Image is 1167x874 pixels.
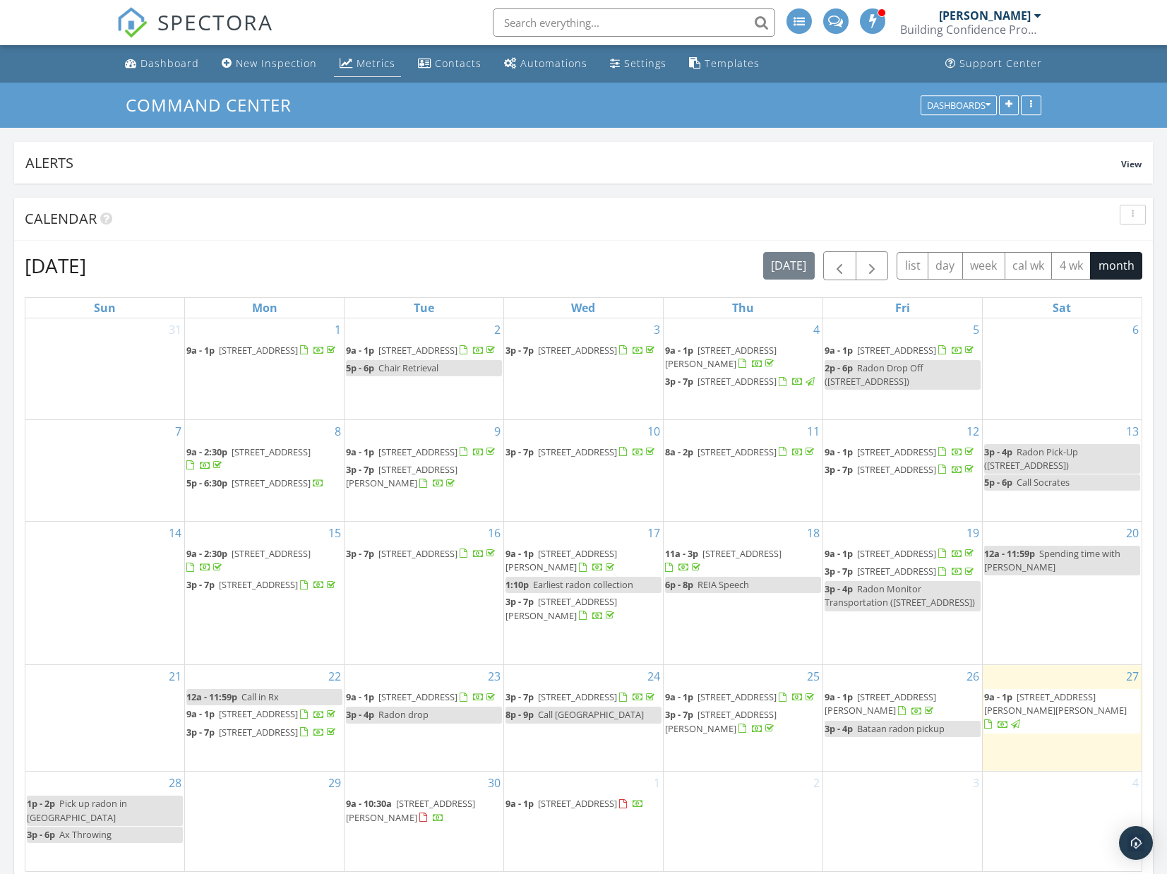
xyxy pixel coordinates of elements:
td: Go to September 4, 2025 [663,318,822,420]
div: New Inspection [236,56,317,70]
span: [STREET_ADDRESS] [538,344,617,357]
td: Go to September 13, 2025 [982,419,1142,521]
a: 9a - 1p [STREET_ADDRESS] [346,342,502,359]
a: 9a - 1p [STREET_ADDRESS] [346,445,498,458]
a: 3p - 7p [STREET_ADDRESS] [505,690,657,703]
a: 3p - 7p [STREET_ADDRESS][PERSON_NAME] [346,463,457,489]
td: Go to September 15, 2025 [185,521,345,664]
a: 3p - 7p [STREET_ADDRESS] [505,689,662,706]
span: Radon Drop Off ([STREET_ADDRESS]) [825,361,923,388]
span: [STREET_ADDRESS] [219,344,298,357]
a: 5p - 6:30p [STREET_ADDRESS] [186,475,342,492]
button: month [1090,252,1142,280]
a: 9a - 1p [STREET_ADDRESS] [346,690,498,703]
span: 9a - 1p [505,797,534,810]
a: 9a - 2:30p [STREET_ADDRESS] [186,444,342,474]
span: 3p - 7p [825,463,853,476]
span: 9a - 1p [665,344,693,357]
td: Go to September 17, 2025 [504,521,664,664]
a: Go to September 15, 2025 [325,522,344,544]
a: 3p - 7p [STREET_ADDRESS] [186,726,338,738]
a: Command Center [126,93,304,116]
span: [STREET_ADDRESS] [702,547,782,560]
a: 3p - 7p [STREET_ADDRESS] [505,444,662,461]
a: Go to September 11, 2025 [804,420,822,443]
a: 3p - 7p [STREET_ADDRESS] [505,445,657,458]
td: Go to October 3, 2025 [822,772,982,871]
span: 3p - 7p [346,463,374,476]
td: Go to September 19, 2025 [822,521,982,664]
a: 3p - 7p [STREET_ADDRESS] [346,546,502,563]
a: 3p - 7p [STREET_ADDRESS] [186,577,342,594]
td: Go to August 31, 2025 [25,318,185,420]
span: 9a - 1p [346,445,374,458]
a: Templates [683,51,765,77]
a: 8a - 2p [STREET_ADDRESS] [665,444,821,461]
span: Call [GEOGRAPHIC_DATA] [538,708,644,721]
span: [STREET_ADDRESS] [232,547,311,560]
span: 9a - 1p [186,344,215,357]
a: 9a - 1p [STREET_ADDRESS] [346,344,498,357]
a: 9a - 2:30p [STREET_ADDRESS] [186,445,311,472]
a: 3p - 7p [STREET_ADDRESS][PERSON_NAME] [665,708,777,734]
a: 9a - 1p [STREET_ADDRESS] [825,444,981,461]
div: Templates [705,56,760,70]
a: Tuesday [411,298,437,318]
button: day [928,252,963,280]
a: Contacts [412,51,487,77]
a: Go to September 17, 2025 [645,522,663,544]
a: Go to September 28, 2025 [166,772,184,794]
a: Go to September 1, 2025 [332,318,344,341]
a: 9a - 1p [STREET_ADDRESS] [186,706,342,723]
span: [STREET_ADDRESS] [378,344,457,357]
a: Go to September 22, 2025 [325,665,344,688]
a: Go to September 27, 2025 [1123,665,1142,688]
span: Chair Retrieval [378,361,438,374]
a: Go to September 25, 2025 [804,665,822,688]
span: 11a - 3p [665,547,698,560]
div: Metrics [357,56,395,70]
a: Go to September 26, 2025 [964,665,982,688]
a: Thursday [729,298,757,318]
a: Go to September 13, 2025 [1123,420,1142,443]
span: 9a - 1p [984,690,1012,703]
span: 12a - 11:59p [984,547,1035,560]
span: [STREET_ADDRESS] [232,477,311,489]
span: 3p - 7p [665,375,693,388]
span: REIA Speech [698,578,749,591]
span: 9a - 2:30p [186,445,227,458]
span: [STREET_ADDRESS][PERSON_NAME] [505,595,617,621]
span: 1:10p [505,578,529,591]
a: 9a - 1p [STREET_ADDRESS] [825,546,981,563]
span: View [1121,158,1142,170]
a: Go to October 3, 2025 [970,772,982,794]
span: Radon Monitor Transportation ([STREET_ADDRESS]) [825,582,975,609]
input: Search everything... [493,8,775,37]
a: Go to September 4, 2025 [810,318,822,341]
td: Go to September 12, 2025 [822,419,982,521]
div: Alerts [25,153,1121,172]
td: Go to September 2, 2025 [345,318,504,420]
span: 3p - 6p [27,828,55,841]
div: Open Intercom Messenger [1119,826,1153,860]
span: 12a - 11:59p [186,690,237,703]
span: 9a - 1p [825,445,853,458]
a: 3p - 7p [STREET_ADDRESS][PERSON_NAME] [505,594,662,624]
span: 8a - 2p [665,445,693,458]
a: 8a - 2p [STREET_ADDRESS] [665,445,817,458]
span: 6p - 8p [665,578,693,591]
h2: [DATE] [25,251,86,280]
td: Go to September 6, 2025 [982,318,1142,420]
a: 3p - 7p [STREET_ADDRESS] [186,724,342,741]
span: 3p - 4p [825,722,853,735]
a: 9a - 1p [STREET_ADDRESS][PERSON_NAME][PERSON_NAME] [984,690,1127,730]
a: Go to September 24, 2025 [645,665,663,688]
span: 3p - 7p [186,726,215,738]
a: 3p - 7p [STREET_ADDRESS][PERSON_NAME] [505,595,617,621]
span: 3p - 4p [346,708,374,721]
div: Contacts [435,56,481,70]
a: 3p - 7p [STREET_ADDRESS] [186,578,338,591]
span: 3p - 7p [505,445,534,458]
span: [STREET_ADDRESS][PERSON_NAME][PERSON_NAME] [984,690,1127,717]
a: Go to September 8, 2025 [332,420,344,443]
